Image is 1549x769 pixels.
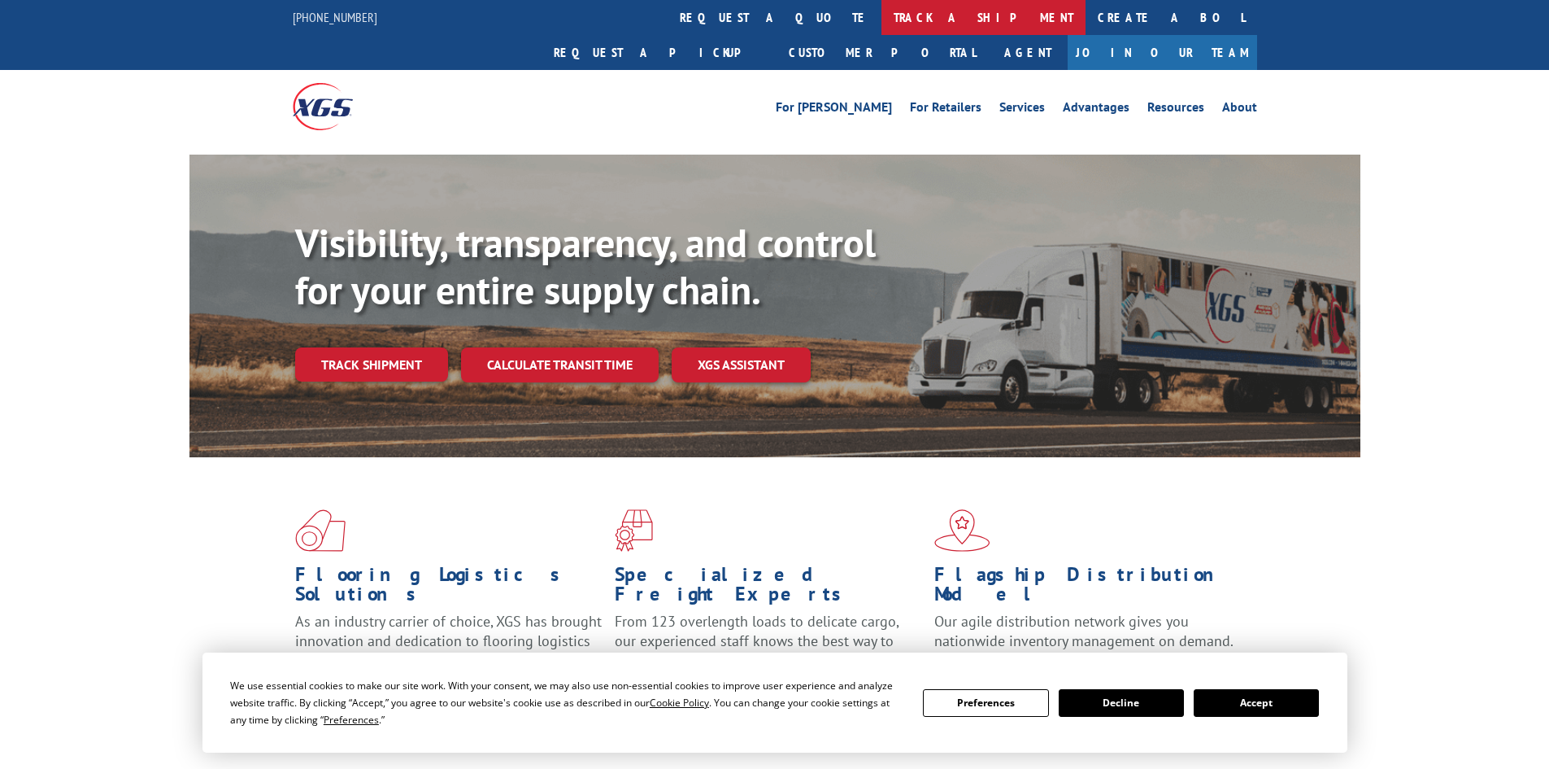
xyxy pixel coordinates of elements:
span: As an industry carrier of choice, XGS has brought innovation and dedication to flooring logistics... [295,612,602,670]
h1: Flooring Logistics Solutions [295,565,603,612]
a: Resources [1147,101,1204,119]
h1: Specialized Freight Experts [615,565,922,612]
a: For [PERSON_NAME] [776,101,892,119]
span: Our agile distribution network gives you nationwide inventory management on demand. [934,612,1234,650]
a: For Retailers [910,101,981,119]
button: Accept [1194,689,1319,717]
div: Cookie Consent Prompt [202,653,1347,753]
a: Join Our Team [1068,35,1257,70]
img: xgs-icon-focused-on-flooring-red [615,509,653,552]
button: Decline [1059,689,1184,717]
a: Agent [988,35,1068,70]
div: We use essential cookies to make our site work. With your consent, we may also use non-essential ... [230,677,903,728]
a: Advantages [1063,101,1129,119]
span: Preferences [324,713,379,727]
a: Track shipment [295,347,448,382]
a: XGS ASSISTANT [672,347,811,382]
a: Request a pickup [542,35,777,70]
img: xgs-icon-flagship-distribution-model-red [934,509,990,552]
a: About [1222,101,1257,119]
img: xgs-icon-total-supply-chain-intelligence-red [295,509,346,552]
button: Preferences [923,689,1048,717]
b: Visibility, transparency, and control for your entire supply chain. [295,217,876,315]
h1: Flagship Distribution Model [934,565,1242,612]
a: [PHONE_NUMBER] [293,9,377,25]
p: From 123 overlength loads to delicate cargo, our experienced staff knows the best way to move you... [615,612,922,684]
a: Calculate transit time [461,347,659,382]
span: Cookie Policy [650,696,709,710]
a: Services [999,101,1045,119]
a: Customer Portal [777,35,988,70]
